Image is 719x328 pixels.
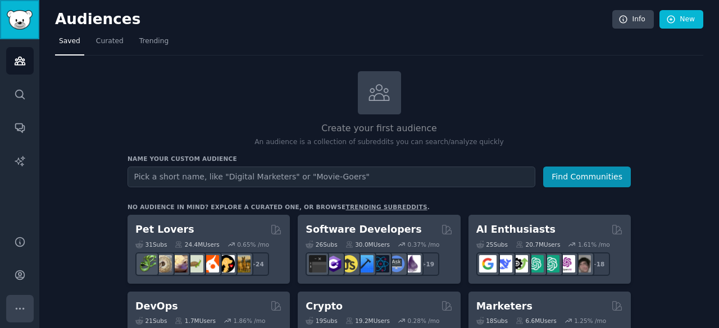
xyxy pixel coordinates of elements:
img: csharp [325,255,342,272]
div: 31 Sub s [135,241,167,248]
img: reactnative [372,255,389,272]
input: Pick a short name, like "Digital Marketers" or "Movie-Goers" [128,167,535,187]
div: 21 Sub s [135,317,167,325]
img: AskComputerScience [388,255,405,272]
img: chatgpt_promptDesign [526,255,544,272]
img: AItoolsCatalog [511,255,528,272]
div: 1.25 % /mo [574,317,606,325]
div: 1.61 % /mo [578,241,610,248]
img: herpetology [139,255,156,272]
a: Curated [92,33,128,56]
img: chatgpt_prompts_ [542,255,559,272]
h2: AI Enthusiasts [476,223,556,237]
img: GummySearch logo [7,10,33,30]
a: New [659,10,703,29]
img: OpenAIDev [558,255,575,272]
img: ArtificalIntelligence [574,255,591,272]
img: DeepSeek [495,255,512,272]
a: Info [612,10,654,29]
img: PetAdvice [217,255,235,272]
p: An audience is a collection of subreddits you can search/analyze quickly [128,137,631,147]
button: Find Communities [543,167,631,187]
div: 0.65 % /mo [237,241,269,248]
img: GoogleGeminiAI [479,255,497,272]
h2: Marketers [476,299,533,313]
img: learnjavascript [340,255,358,272]
div: + 24 [245,252,269,276]
img: elixir [403,255,421,272]
div: 25 Sub s [476,241,508,248]
h2: Create your first audience [128,122,631,136]
a: trending subreddits [345,204,427,210]
div: 1.7M Users [175,317,216,325]
span: Trending [139,36,169,47]
div: 26 Sub s [306,241,337,248]
div: No audience in mind? Explore a curated one, or browse . [128,203,430,211]
img: leopardgeckos [170,255,188,272]
span: Curated [96,36,124,47]
img: iOSProgramming [356,255,374,272]
h3: Name your custom audience [128,155,631,163]
h2: DevOps [135,299,178,313]
div: 6.6M Users [516,317,557,325]
h2: Software Developers [306,223,421,237]
div: 19.2M Users [345,317,390,325]
div: 0.28 % /mo [408,317,440,325]
div: 24.4M Users [175,241,219,248]
h2: Pet Lovers [135,223,194,237]
h2: Crypto [306,299,343,313]
div: + 18 [586,252,610,276]
a: Saved [55,33,84,56]
img: turtle [186,255,203,272]
div: 30.0M Users [345,241,390,248]
a: Trending [135,33,172,56]
img: dogbreed [233,255,251,272]
div: 1.86 % /mo [234,317,266,325]
div: 20.7M Users [516,241,560,248]
div: 18 Sub s [476,317,508,325]
div: + 19 [416,252,439,276]
img: cockatiel [202,255,219,272]
img: ballpython [154,255,172,272]
img: software [309,255,326,272]
span: Saved [59,36,80,47]
div: 19 Sub s [306,317,337,325]
div: 0.37 % /mo [408,241,440,248]
h2: Audiences [55,11,612,29]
